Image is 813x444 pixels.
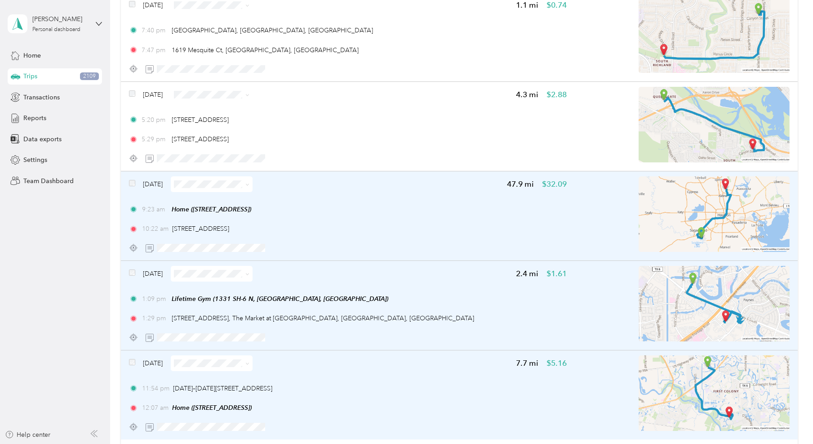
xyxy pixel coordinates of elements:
img: minimap [639,176,790,252]
span: 5:29 pm [142,135,168,144]
img: minimap [639,266,790,341]
span: $2.88 [546,89,567,100]
span: Trips [23,72,37,81]
span: 2109 [80,72,99,81]
span: [DATE] [143,90,163,99]
span: [DATE] [143,179,163,189]
span: 1619 Mesquite Ct, [GEOGRAPHIC_DATA], [GEOGRAPHIC_DATA] [172,46,359,54]
span: Transactions [23,93,60,102]
span: $1.61 [546,268,567,279]
span: [DATE]–[DATE][STREET_ADDRESS] [173,385,272,392]
span: 7.7 mi [516,358,539,369]
span: Team Dashboard [23,176,74,186]
span: Settings [23,155,47,165]
span: 5:20 pm [142,115,168,125]
img: minimap [639,355,790,431]
span: 2.4 mi [516,268,539,279]
span: 1:09 pm [142,294,168,304]
div: Personal dashboard [32,27,80,32]
span: [DATE] [143,0,163,10]
button: Help center [5,430,51,440]
div: [PERSON_NAME] [32,14,89,24]
span: Reports [23,113,46,123]
span: [STREET_ADDRESS] [172,225,229,233]
span: [STREET_ADDRESS] [172,135,229,143]
span: 10:22 am [142,224,169,233]
span: Data exports [23,135,62,144]
span: $32.09 [542,179,567,190]
span: 7:47 pm [142,45,168,55]
span: Lifetime Gym (1331 SH-6 N, [GEOGRAPHIC_DATA], [GEOGRAPHIC_DATA]) [172,295,388,302]
span: 12:07 am [142,403,169,413]
span: [DATE] [143,269,163,278]
iframe: Everlance-gr Chat Button Frame [763,394,813,444]
span: 4.3 mi [516,89,539,100]
span: 11:54 pm [142,384,169,393]
span: 47.9 mi [507,179,534,190]
span: [STREET_ADDRESS] [172,116,229,124]
span: Home ([STREET_ADDRESS]) [172,404,252,411]
span: [STREET_ADDRESS], The Market at [GEOGRAPHIC_DATA], [GEOGRAPHIC_DATA], [GEOGRAPHIC_DATA] [172,314,474,322]
span: Home [23,51,41,60]
span: 1:29 pm [142,314,168,323]
span: 7:40 pm [142,26,168,35]
img: minimap [639,87,790,162]
span: $5.16 [546,358,567,369]
span: Home ([STREET_ADDRESS]) [172,206,251,213]
span: [DATE] [143,359,163,368]
span: 9:23 am [142,205,168,214]
span: [GEOGRAPHIC_DATA], [GEOGRAPHIC_DATA], [GEOGRAPHIC_DATA] [172,27,373,34]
